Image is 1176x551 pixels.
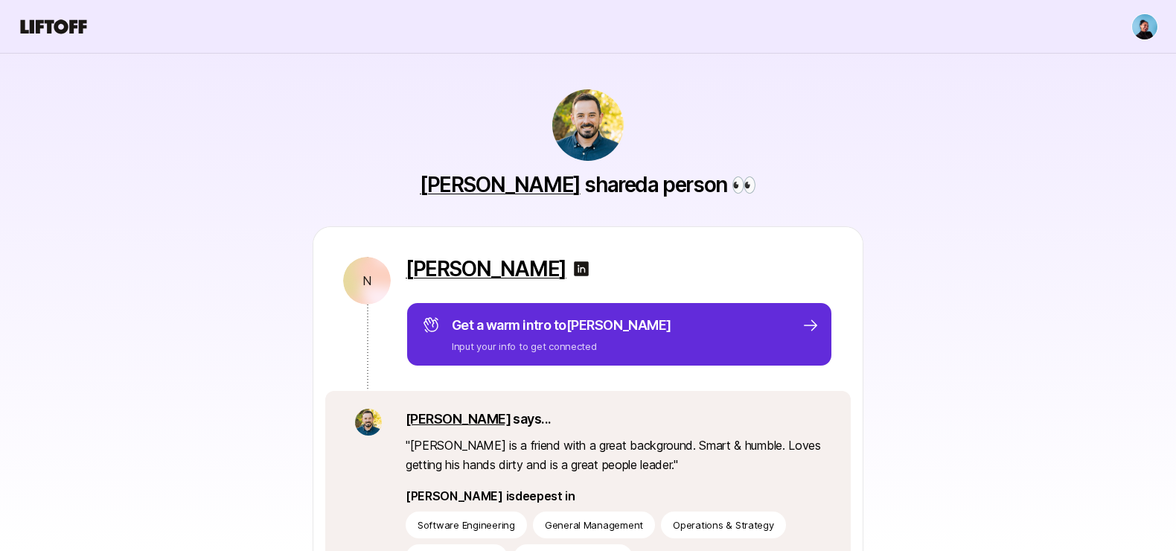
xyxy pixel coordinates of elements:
[406,257,566,281] a: [PERSON_NAME]
[552,89,624,161] img: 94ddba96_162a_4062_a6fe_bdab82155b16.jpg
[343,257,391,367] a: N
[406,486,821,506] p: [PERSON_NAME] is deepest in
[355,409,382,436] img: 94ddba96_162a_4062_a6fe_bdab82155b16.jpg
[1132,14,1157,39] img: Janelle Bradley
[545,517,643,532] p: General Management
[452,315,671,336] p: Get a warm intro
[406,409,821,430] p: says...
[420,172,581,197] a: [PERSON_NAME]
[1131,13,1158,40] button: Janelle Bradley
[452,339,671,354] p: Input your info to get connected
[362,272,371,290] p: N
[406,411,511,427] a: [PERSON_NAME]
[418,517,515,532] p: Software Engineering
[554,317,671,333] span: to [PERSON_NAME]
[406,436,821,474] p: " [PERSON_NAME] is a friend with a great background. Smart & humble. Loves getting his hands dirt...
[572,260,590,278] img: linkedin-logo
[420,173,756,197] p: shared a person 👀
[673,517,774,532] p: Operations & Strategy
